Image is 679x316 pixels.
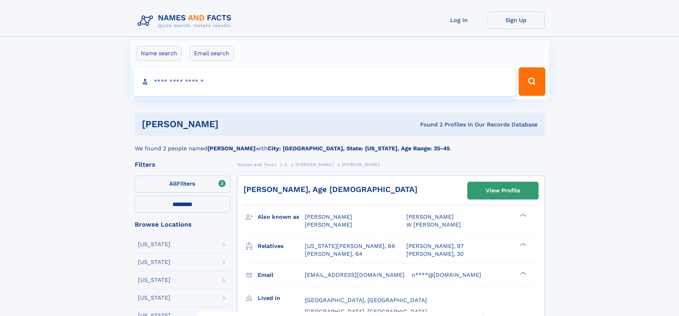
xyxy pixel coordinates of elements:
a: Log In [431,11,488,29]
a: Names and Facts [237,160,277,169]
div: [US_STATE] [138,277,170,283]
div: Filters [135,161,230,168]
h1: [PERSON_NAME] [142,120,319,129]
span: [GEOGRAPHIC_DATA], [GEOGRAPHIC_DATA] [305,308,427,315]
a: [PERSON_NAME], 30 [406,250,464,258]
span: [GEOGRAPHIC_DATA], [GEOGRAPHIC_DATA] [305,297,427,304]
span: [PERSON_NAME] [305,213,352,220]
div: We found 2 people named with . [135,136,545,153]
div: ❯ [518,242,527,247]
a: [PERSON_NAME], 97 [406,242,464,250]
div: [US_STATE] [138,242,170,247]
img: Logo Names and Facts [135,11,237,31]
b: City: [GEOGRAPHIC_DATA], State: [US_STATE], Age Range: 35-45 [268,145,450,152]
span: [PERSON_NAME] [295,162,334,167]
div: View Profile [486,182,520,199]
a: [PERSON_NAME], 64 [305,250,362,258]
h3: Also known as [258,211,305,223]
span: [PERSON_NAME] [305,221,352,228]
label: Filters [135,176,230,193]
label: Name search [136,46,182,61]
input: search input [134,67,516,96]
b: [PERSON_NAME] [207,145,256,152]
a: [US_STATE][PERSON_NAME], 69 [305,242,395,250]
span: W [PERSON_NAME] [406,221,461,228]
div: [US_STATE] [138,295,170,301]
a: View Profile [468,182,538,199]
h3: Email [258,269,305,281]
h3: Lived in [258,292,305,304]
div: Browse Locations [135,221,230,228]
h3: Relatives [258,240,305,252]
div: ❯ [518,271,527,275]
div: [US_STATE] [138,259,170,265]
span: [EMAIL_ADDRESS][DOMAIN_NAME] [305,271,405,278]
div: ❯ [518,213,527,218]
span: [PERSON_NAME] [342,162,380,167]
div: Found 2 Profiles In Our Records Database [319,121,537,129]
a: S [284,160,288,169]
span: [PERSON_NAME] [406,213,454,220]
span: All [169,180,177,187]
button: Search Button [519,67,545,96]
a: [PERSON_NAME] [295,160,334,169]
label: Email search [189,46,234,61]
span: S [284,162,288,167]
a: Sign Up [488,11,545,29]
a: [PERSON_NAME], Age [DEMOGRAPHIC_DATA] [243,185,417,194]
